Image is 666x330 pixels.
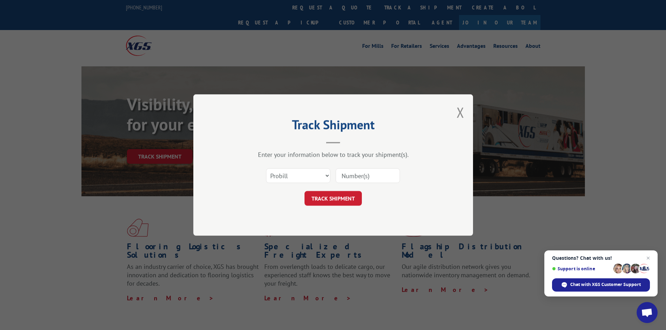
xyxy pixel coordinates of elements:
[305,191,362,206] button: TRACK SHIPMENT
[228,120,438,133] h2: Track Shipment
[336,168,400,183] input: Number(s)
[552,255,650,261] span: Questions? Chat with us!
[552,278,650,292] div: Chat with XGS Customer Support
[552,266,611,271] span: Support is online
[457,103,464,122] button: Close modal
[637,302,658,323] div: Open chat
[644,254,652,262] span: Close chat
[228,151,438,159] div: Enter your information below to track your shipment(s).
[570,281,641,288] span: Chat with XGS Customer Support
